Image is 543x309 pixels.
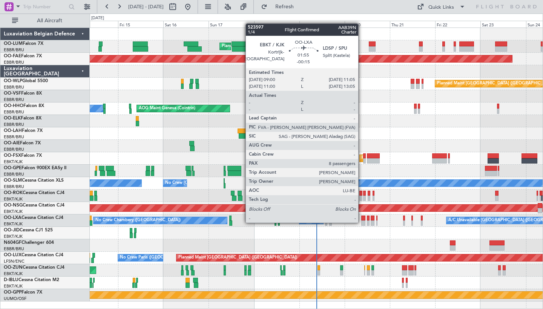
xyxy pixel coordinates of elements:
[4,122,24,127] a: EBBR/BRU
[4,259,25,264] a: LFSN/ENC
[4,265,23,270] span: OO-ZUN
[4,203,64,208] a: OO-NSGCessna Citation CJ4
[4,253,21,257] span: OO-LUX
[4,296,26,301] a: UUMO/OSF
[4,141,41,145] a: OO-AIEFalcon 7X
[4,128,22,133] span: OO-LAH
[4,166,21,170] span: OO-GPE
[178,252,297,263] div: Planned Maint [GEOGRAPHIC_DATA] ([GEOGRAPHIC_DATA])
[4,97,24,102] a: EBBR/BRU
[4,47,24,53] a: EBBR/BRU
[256,177,332,189] div: A/C Unavailable [GEOGRAPHIC_DATA]
[4,234,23,239] a: EBKT/KJK
[258,1,303,13] button: Refresh
[254,21,299,28] div: Mon 18
[4,290,42,295] a: OO-GPPFalcon 7X
[73,21,118,28] div: Thu 14
[4,246,24,252] a: EBBR/BRU
[95,215,181,226] div: No Crew Chambery ([GEOGRAPHIC_DATA])
[165,177,291,189] div: No Crew [GEOGRAPHIC_DATA] ([GEOGRAPHIC_DATA] National)
[428,4,454,11] div: Quick Links
[4,104,44,108] a: OO-HHOFalcon 8X
[163,21,209,28] div: Sat 16
[23,1,66,12] input: Trip Number
[4,265,64,270] a: OO-ZUNCessna Citation CJ4
[390,21,435,28] div: Thu 21
[4,209,23,214] a: EBKT/KJK
[4,278,59,282] a: D-IBLUCessna Citation M2
[4,54,42,58] a: OO-FAEFalcon 7X
[362,153,449,164] div: Planned Maint Kortrijk-[GEOGRAPHIC_DATA]
[4,41,43,46] a: OO-LUMFalcon 7X
[91,15,104,21] div: [DATE]
[4,166,66,170] a: OO-GPEFalcon 900EX EASy II
[4,171,24,177] a: EBBR/BRU
[4,141,20,145] span: OO-AIE
[435,21,480,28] div: Fri 22
[4,91,21,96] span: OO-VSF
[4,159,23,165] a: EBKT/KJK
[4,191,23,195] span: OO-ROK
[4,253,63,257] a: OO-LUXCessna Citation CJ4
[4,153,42,158] a: OO-FSXFalcon 7X
[4,184,24,190] a: EBBR/BRU
[299,21,345,28] div: Tue 19
[4,290,21,295] span: OO-GPP
[4,283,23,289] a: EBKT/KJK
[4,203,23,208] span: OO-NSG
[4,228,20,233] span: OO-JID
[4,240,54,245] a: N604GFChallenger 604
[222,41,358,52] div: Planned Maint [GEOGRAPHIC_DATA] ([GEOGRAPHIC_DATA] National)
[4,134,24,140] a: EBBR/BRU
[4,109,24,115] a: EBBR/BRU
[4,221,23,227] a: EBKT/KJK
[4,153,21,158] span: OO-FSX
[301,215,442,226] div: A/C Unavailable [GEOGRAPHIC_DATA] ([GEOGRAPHIC_DATA] National)
[4,116,41,121] a: OO-ELKFalcon 8X
[480,21,526,28] div: Sat 23
[345,21,390,28] div: Wed 20
[4,178,22,183] span: OO-SLM
[4,271,23,277] a: EBKT/KJK
[4,41,23,46] span: OO-LUM
[118,21,163,28] div: Fri 15
[128,3,164,10] span: [DATE] - [DATE]
[4,216,63,220] a: OO-LXACessna Citation CJ4
[4,84,24,90] a: EBBR/BRU
[20,18,80,23] span: All Aircraft
[120,252,195,263] div: No Crew Paris ([GEOGRAPHIC_DATA])
[209,21,254,28] div: Sun 17
[4,178,64,183] a: OO-SLMCessna Citation XLS
[4,60,24,65] a: EBBR/BRU
[269,4,301,9] span: Refresh
[139,103,195,114] div: AOG Maint Geneva (Cointrin)
[4,196,23,202] a: EBKT/KJK
[4,104,23,108] span: OO-HHO
[413,1,469,13] button: Quick Links
[4,240,21,245] span: N604GF
[8,15,82,27] button: All Aircraft
[4,191,64,195] a: OO-ROKCessna Citation CJ4
[4,79,48,83] a: OO-WLPGlobal 5500
[4,128,43,133] a: OO-LAHFalcon 7X
[4,216,21,220] span: OO-LXA
[4,278,18,282] span: D-IBLU
[4,79,22,83] span: OO-WLP
[4,54,21,58] span: OO-FAE
[4,116,21,121] span: OO-ELK
[4,228,53,233] a: OO-JIDCessna CJ1 525
[4,91,42,96] a: OO-VSFFalcon 8X
[4,147,24,152] a: EBBR/BRU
